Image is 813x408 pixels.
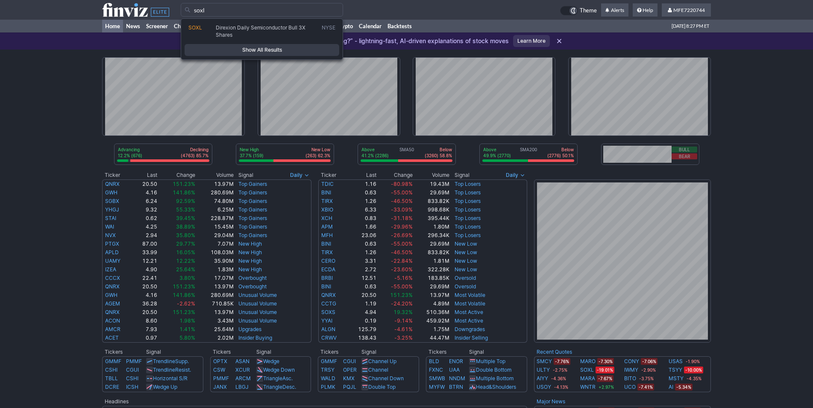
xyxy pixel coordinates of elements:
[153,358,189,364] a: TrendlineSupp.
[185,44,339,56] a: Show All Results
[321,292,336,298] a: QNRX
[238,206,267,213] a: Top Gainers
[347,282,377,291] td: 0.63
[321,375,335,382] a: WALD
[347,188,377,197] td: 0.63
[343,375,355,382] a: KMX
[105,292,117,298] a: GWH
[347,205,377,214] td: 6.33
[126,367,139,373] a: CGUI
[504,171,527,179] button: Signals interval
[537,366,550,374] a: ULTY
[455,241,477,247] a: New Low
[132,248,158,257] td: 33.99
[449,384,463,390] a: BTRN
[213,367,225,373] a: CSW
[105,300,120,307] a: AGEM
[449,375,465,382] a: NNDM
[132,197,158,205] td: 6.24
[624,357,639,366] a: CONY
[263,384,296,390] a: TriangleDesc.
[391,300,413,307] span: -24.20%
[321,249,333,255] a: TIRX
[132,240,158,248] td: 87.00
[176,206,195,213] span: 55.33%
[132,274,158,282] td: 22.41
[482,147,575,159] div: SMA200
[377,171,413,179] th: Change
[455,249,477,255] a: New Low
[624,383,636,391] a: UCO
[321,198,333,204] a: TIRX
[196,291,234,299] td: 280.69M
[429,384,445,390] a: MYFW
[238,283,267,290] a: Overbought
[213,375,229,382] a: PMMF
[343,367,357,373] a: OPER
[455,232,481,238] a: Top Losers
[132,265,158,274] td: 4.90
[391,181,413,187] span: -80.98%
[171,20,194,32] a: Charts
[126,375,138,382] a: CSHI
[624,366,638,374] a: IWMY
[181,147,208,153] p: Declining
[580,383,596,391] a: WNTR
[537,383,551,391] a: USOY
[105,309,120,315] a: QNRX
[413,248,450,257] td: 833.82K
[321,232,333,238] a: MFH
[153,384,177,390] a: Wedge Up
[384,20,415,32] a: Backtests
[176,241,195,247] span: 29.77%
[537,374,548,383] a: AIYY
[196,274,234,282] td: 17.07M
[455,309,483,315] a: Most Active
[455,181,481,187] a: Top Losers
[238,232,267,238] a: Top Gainers
[105,367,117,373] a: CSHI
[105,181,120,187] a: QNRX
[213,384,227,390] a: JANX
[669,374,684,383] a: MSTY
[176,258,195,264] span: 12.22%
[580,6,597,15] span: Theme
[105,275,120,281] a: CCCX
[476,358,505,364] a: Multiple Top
[413,188,450,197] td: 29.69M
[476,375,514,382] a: Multiple Bottom
[132,257,158,265] td: 12.21
[343,384,356,390] a: PQJL
[196,214,234,223] td: 228.87M
[413,308,450,317] td: 510.36M
[413,205,450,214] td: 998.68K
[429,375,445,382] a: SMWB
[249,37,509,45] p: Introducing “Why Is It Moving?” - lightning-fast, AI-driven explanations of stock moves
[537,357,552,366] a: SMCY
[238,223,267,230] a: Top Gainers
[105,283,120,290] a: QNRX
[391,198,413,204] span: -46.50%
[238,241,262,247] a: New High
[343,358,356,364] a: CGUI
[633,3,657,17] a: Help
[153,367,191,373] a: TrendlineResist.
[425,147,452,153] p: Below
[105,375,118,382] a: TBLL
[238,198,267,204] a: Top Gainers
[238,317,277,324] a: Unusual Volume
[282,375,293,382] span: Asc.
[143,20,171,32] a: Screener
[321,367,335,373] a: TRSY
[102,20,123,32] a: Home
[580,366,594,374] a: SOXL
[132,291,158,299] td: 4.16
[102,171,132,179] th: Ticker
[105,206,119,213] a: YHGJ
[483,153,511,159] p: 49.9% (2770)
[126,384,138,390] a: ICSH
[238,275,267,281] a: Overbought
[347,257,377,265] td: 3.31
[394,275,413,281] span: -5.16%
[132,231,158,240] td: 2.94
